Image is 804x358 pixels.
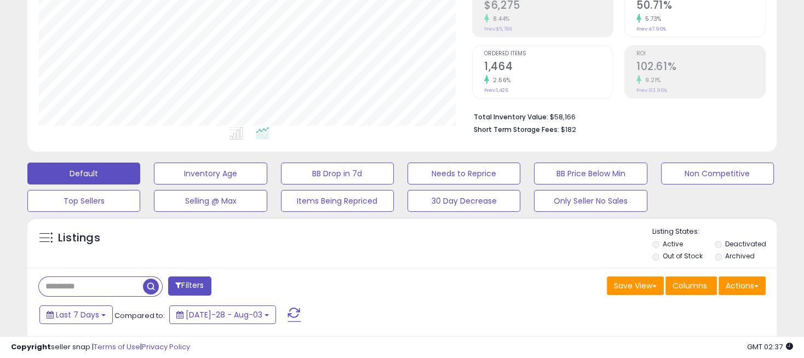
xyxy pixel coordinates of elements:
[661,163,774,184] button: Non Competitive
[636,87,667,94] small: Prev: 93.96%
[661,334,766,344] div: Displaying 1 to 25 of 605 items
[484,51,613,57] span: Ordered Items
[27,163,140,184] button: Default
[641,76,661,84] small: 9.21%
[561,124,576,135] span: $182
[56,309,99,320] span: Last 7 Days
[484,87,508,94] small: Prev: 1,426
[474,109,757,123] li: $58,166
[94,342,140,352] a: Terms of Use
[11,342,190,353] div: seller snap | |
[281,190,394,212] button: Items Being Repriced
[652,227,777,237] p: Listing States:
[725,239,766,249] label: Deactivated
[114,310,165,321] span: Compared to:
[489,15,510,23] small: 8.44%
[168,276,211,296] button: Filters
[747,342,793,352] span: 2025-08-11 02:37 GMT
[534,190,647,212] button: Only Seller No Sales
[186,309,262,320] span: [DATE]-28 - Aug-03
[607,276,664,295] button: Save View
[636,26,666,32] small: Prev: 47.96%
[154,163,267,184] button: Inventory Age
[154,190,267,212] button: Selling @ Max
[534,163,647,184] button: BB Price Below Min
[484,26,512,32] small: Prev: $5,786
[474,125,559,134] b: Short Term Storage Fees:
[407,190,520,212] button: 30 Day Decrease
[58,230,100,246] h5: Listings
[27,190,140,212] button: Top Sellers
[636,51,765,57] span: ROI
[725,251,755,261] label: Archived
[489,76,511,84] small: 2.66%
[39,305,113,324] button: Last 7 Days
[662,239,682,249] label: Active
[665,276,717,295] button: Columns
[641,15,662,23] small: 5.73%
[474,112,548,122] b: Total Inventory Value:
[484,60,613,75] h2: 1,464
[281,163,394,184] button: BB Drop in 7d
[407,163,520,184] button: Needs to Reprice
[169,305,276,324] button: [DATE]-28 - Aug-03
[11,342,51,352] strong: Copyright
[719,276,766,295] button: Actions
[636,60,765,75] h2: 102.61%
[662,251,702,261] label: Out of Stock
[673,280,707,291] span: Columns
[142,342,190,352] a: Privacy Policy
